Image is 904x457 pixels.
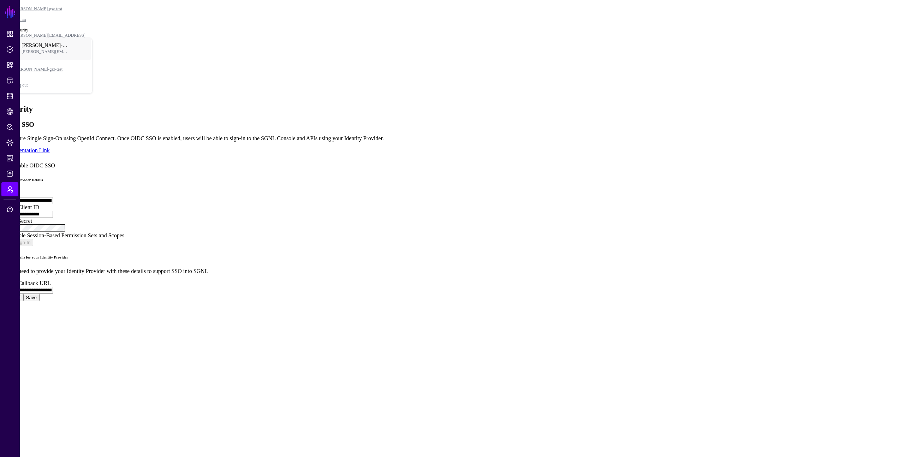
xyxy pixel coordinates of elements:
span: [PERSON_NAME]-gsz-test [22,43,69,48]
span: Data Lens [6,139,13,146]
div: / [14,22,890,28]
span: Policies [6,46,13,53]
a: SGNL [4,4,16,20]
span: Reports [6,155,13,162]
span: Snippets [6,61,13,69]
span: Protected Systems [6,77,13,84]
span: CAEP Hub [6,108,13,115]
a: Admin [1,182,18,196]
span: Admin [6,186,13,193]
div: Log out [14,83,92,88]
div: / [14,12,890,17]
a: Admin [14,17,26,22]
span: [PERSON_NAME][EMAIL_ADDRESS] [22,49,69,54]
a: Snippets [1,58,18,72]
label: OIDC Client ID [3,204,39,210]
strong: Security [14,28,28,32]
a: Identity Data Fabric [1,89,18,103]
label: OIDC Callback URL [3,280,51,286]
a: [PERSON_NAME]-gsz-test [14,6,62,11]
a: CAEP Hub [1,105,18,119]
p: Configure Single Sign-On using OpenId Connect. Once OIDC SSO is enabled, users will be able to si... [3,135,901,142]
a: [PERSON_NAME]-gsz-test [14,58,92,81]
a: Documentation Link [3,147,50,153]
span: Logs [6,170,13,177]
h6: Identity Provider Details [3,178,901,182]
a: Policies [1,42,18,57]
a: Policy Lens [1,120,18,134]
a: Logs [1,167,18,181]
button: Save [23,294,40,301]
a: Protected Systems [1,73,18,88]
a: Reports [1,151,18,165]
div: [PERSON_NAME][EMAIL_ADDRESS] [14,33,93,38]
h6: SGNL Details for your Identity Provider [3,255,901,259]
h2: Security [3,104,901,114]
span: Identity Data Fabric [6,93,13,100]
span: Enable OIDC SSO [12,162,55,168]
span: Policy Lens [6,124,13,131]
span: Dashboard [6,30,13,37]
p: You’ll need to provide your Identity Provider with these details to support SSO into SGNL [3,268,901,274]
h3: OIDC SSO [3,121,901,129]
span: Support [6,206,13,213]
span: Enable Session-Based Permission Sets and Scopes [10,232,124,238]
span: [PERSON_NAME]-gsz-test [14,67,71,72]
a: Dashboard [1,27,18,41]
a: Data Lens [1,136,18,150]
